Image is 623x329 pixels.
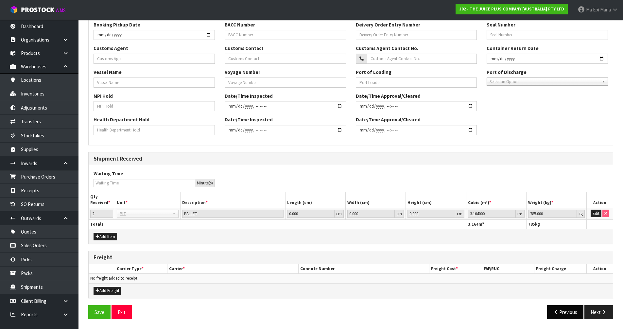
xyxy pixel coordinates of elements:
[285,192,345,208] th: Length (cm)
[287,210,335,218] input: Length
[528,221,535,227] span: 785
[181,192,286,208] th: Description
[94,287,121,295] button: Add Freight
[298,264,429,274] th: Connote Number
[526,192,586,208] th: Weight (kg)
[356,69,391,76] label: Port of Loading
[94,78,215,88] input: Vessel Name
[487,69,527,76] label: Port of Discharge
[468,210,516,218] input: Cubic
[225,93,273,99] label: Date/Time Inspected
[406,192,466,208] th: Height (cm)
[356,45,418,52] label: Customs Agent Contact No.
[490,78,599,86] span: Select an Option
[167,264,298,274] th: Carrier
[591,210,601,217] button: Edit
[356,125,477,135] input: Date/Time Inspected
[487,21,515,28] label: Seal Number
[528,210,577,218] input: Weight
[225,54,346,64] input: Customs Contact
[367,54,477,64] input: Customs Agent Contact No.
[584,305,613,319] button: Next
[225,78,346,88] input: Voyage Number
[587,264,613,274] th: Action
[88,305,111,319] button: Save
[456,4,568,14] a: J02 - THE JUICE PLUS COMPANY [AUSTRALIA] PTY LTD
[455,210,464,218] div: cm
[225,30,346,40] input: BACC Number
[94,254,608,261] h3: Freight
[407,210,455,218] input: Height
[94,21,140,28] label: Booking Pickup Date
[225,21,255,28] label: BACC Number
[600,7,611,13] span: Mana
[547,305,584,319] button: Previous
[526,219,586,229] th: kg
[335,210,344,218] div: cm
[115,192,180,208] th: Unit
[94,30,215,40] input: Cont. Bookin Date
[94,233,117,241] button: Add Item
[94,54,215,64] input: Customs Agent
[94,101,215,111] input: MPI Hold
[225,116,273,123] label: Date/Time Inspected
[356,21,420,28] label: Deivery Order Entry Number
[466,192,526,208] th: Cubic (m³)
[94,116,149,123] label: Health Department Hold
[395,210,404,218] div: cm
[345,192,406,208] th: Width (cm)
[468,221,478,227] span: 3.164
[94,125,215,135] input: Health Department Hold
[429,264,482,274] th: Freight Cost
[225,101,346,111] input: Date/Time Inspected
[516,210,525,218] div: m³
[10,6,18,14] img: cube-alt.png
[577,210,585,218] div: kg
[487,30,608,40] input: Seal Number
[466,219,526,229] th: m³
[356,30,477,40] input: Deivery Order Entry Number
[94,45,128,52] label: Customs Agent
[356,93,421,99] label: Date/Time Approval/Cleared
[90,210,113,218] input: Qty Received
[356,116,421,123] label: Date/Time Approval/Cleared
[21,6,54,14] span: ProStock
[94,179,195,187] input: Waiting Time
[356,101,477,111] input: Date/Time Inspected
[182,210,284,218] input: Description
[94,93,113,99] label: MPI Hold
[487,45,539,52] label: Container Return Date
[534,264,587,274] th: Freight Charge
[225,69,260,76] label: Voyage Number
[112,305,132,319] button: Exit
[225,125,346,135] input: Date/Time Inspected
[195,179,215,187] div: Minute(s)
[356,78,477,88] input: Port Loaded
[89,274,613,283] td: No freight added to receipt.
[89,192,115,208] th: Qty Received
[56,7,66,13] small: WMS
[487,54,608,64] input: Container Return Date
[459,6,564,12] strong: J02 - THE JUICE PLUS COMPANY [AUSTRALIA] PTY LTD
[347,210,395,218] input: Width
[115,264,167,274] th: Carrier Type
[94,69,122,76] label: Vessel Name
[586,7,599,13] span: Ma Epi
[120,210,170,218] span: PLT
[587,192,613,208] th: Action
[94,170,123,177] label: Waiting Time
[482,264,534,274] th: FAF/RUC
[94,156,608,162] h3: Shipment Received
[89,219,466,229] th: Totals:
[225,45,264,52] label: Customs Contact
